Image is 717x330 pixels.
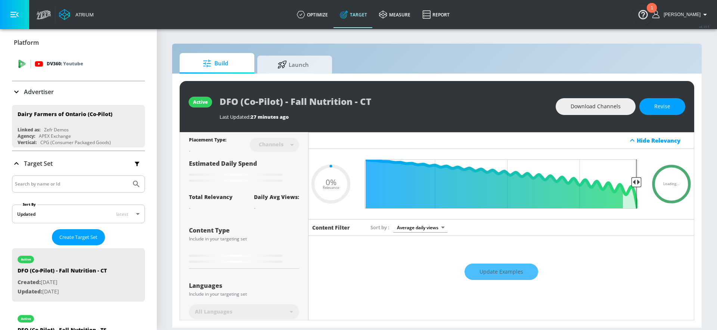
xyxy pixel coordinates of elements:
div: Dairy Farmers of Ontario (Co-Pilot)Linked as:Zefr DemosAgency:APEX ExchangeVertical:CPG (Consumer... [12,105,145,147]
div: Last Updated: [220,113,548,120]
div: Channels [255,141,287,147]
div: Platform [12,32,145,53]
div: Include in your targeting set [189,237,299,241]
div: Content Type [189,227,299,233]
span: 0% [326,178,336,186]
span: Loading... [663,182,680,186]
button: Create Target Set [52,229,105,245]
div: Target Set [12,151,145,176]
a: Report [416,1,456,28]
span: Estimated Daily Spend [189,159,257,168]
div: activeDFO (Co-Pilot) - Fall Nutrition - CTCreated:[DATE]Updated:[DATE] [12,248,145,302]
div: Agency: [18,133,35,139]
p: Target Set [24,159,53,168]
p: [DATE] [18,278,107,287]
div: APEX Exchange [39,133,71,139]
button: [PERSON_NAME] [652,10,710,19]
span: Create Target Set [59,233,97,242]
label: Sort By [21,202,37,207]
div: Advertiser [12,81,145,102]
span: Launch [265,56,322,74]
div: DFO (Co-Pilot) - Fall Nutrition - CT [18,267,107,278]
div: Estimated Daily Spend [189,159,299,184]
div: Average daily views [393,222,447,233]
div: Daily Avg Views: [254,193,299,200]
p: Youtube [63,60,83,68]
div: Dairy Farmers of Ontario (Co-Pilot) [18,110,112,118]
span: Build [187,55,244,72]
p: [DATE] [18,287,107,296]
p: DV360: [47,60,83,68]
span: latest [116,211,128,217]
div: Linked as: [18,127,40,133]
input: Final Threshold [361,159,642,209]
div: Total Relevancy [189,193,233,200]
p: Advertiser [24,88,54,96]
span: Relevance [323,186,339,190]
div: Hide Relevancy [308,132,694,149]
div: Hide Relevancy [637,137,690,144]
div: Atrium [72,11,94,18]
span: Revise [654,102,670,111]
div: CPG (Consumer Packaged Goods) [40,139,111,146]
span: All Languages [195,308,232,315]
button: Download Channels [556,98,636,115]
button: Open Resource Center, 1 new notification [633,4,654,25]
div: DV360: Youtube [12,53,145,75]
p: Platform [14,38,39,47]
a: measure [373,1,416,28]
a: Target [334,1,373,28]
div: Vertical: [18,139,37,146]
div: active [21,317,31,321]
span: login as: anthony.rios@zefr.com [661,12,701,17]
span: Updated: [18,288,42,295]
a: Atrium [59,9,94,20]
a: optimize [291,1,334,28]
span: 27 minutes ago [251,113,289,120]
div: 1 [651,8,653,18]
div: Include in your targeting set [189,292,299,296]
input: Search by name or Id [15,179,128,189]
div: active [193,99,208,105]
div: Placement Type: [189,137,226,144]
h6: Content Filter [312,224,350,231]
div: All Languages [189,304,299,319]
div: Zefr Demos [44,127,69,133]
span: Created: [18,278,41,286]
span: Sort by [370,224,389,231]
span: Download Channels [571,102,621,111]
div: active [21,258,31,261]
div: Updated [17,211,35,217]
button: Revise [639,98,685,115]
div: Languages [189,283,299,289]
span: v 4.33.5 [699,25,710,29]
